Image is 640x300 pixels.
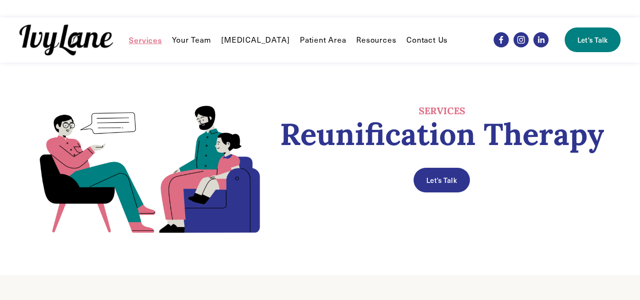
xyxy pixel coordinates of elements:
a: folder dropdown [129,34,162,45]
h4: SERVICES [279,105,604,117]
span: Resources [356,35,396,45]
a: [MEDICAL_DATA] [221,34,289,45]
a: Instagram [514,32,529,47]
a: Patient Area [300,34,346,45]
a: Facebook [494,32,509,47]
h1: Reunification Therapy [279,117,604,152]
a: folder dropdown [356,34,396,45]
a: Let's Talk [565,27,621,52]
img: Ivy Lane Counseling &mdash; Therapy that works for you [19,25,113,55]
span: Services [129,35,162,45]
a: Let's Talk [414,168,469,192]
a: Contact Us [406,34,448,45]
a: LinkedIn [533,32,549,47]
a: Your Team [172,34,211,45]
